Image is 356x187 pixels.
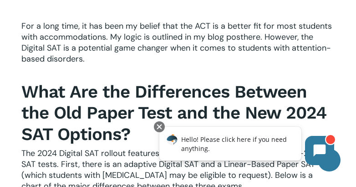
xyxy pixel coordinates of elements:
[244,31,260,42] a: here
[21,21,332,42] span: For a long time, it has been my belief that the ACT is a better fit for most students with accomm...
[150,119,343,174] iframe: Chatbot
[21,31,331,64] span: . However, the Digital SAT is a potential game changer when it comes to students with attention-b...
[21,81,326,144] b: What Are the Differences Between the Old Paper Test and the New 2024 SAT Options?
